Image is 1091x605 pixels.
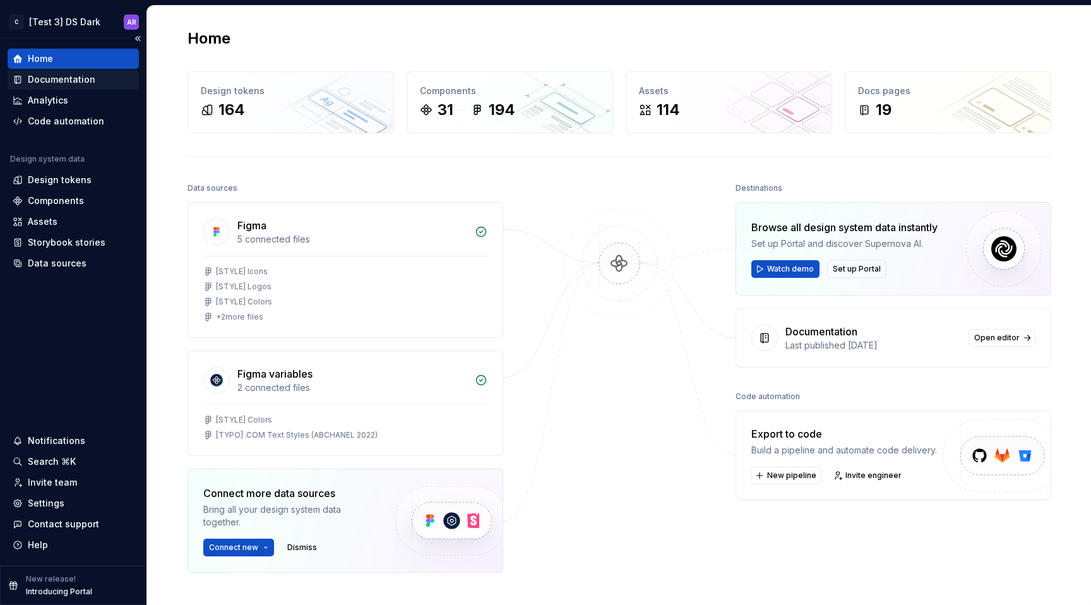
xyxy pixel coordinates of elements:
[8,472,139,493] a: Invite team
[751,260,820,278] button: Watch demo
[237,366,313,381] div: Figma variables
[216,430,378,440] div: [TYPO] .COM Text Styles (ABCHANEL 2022)
[216,282,271,292] div: [STYLE] Logos
[8,49,139,69] a: Home
[216,267,268,277] div: [STYLE] Icons
[639,85,819,97] div: Assets
[26,574,76,584] p: New release!
[237,381,467,394] div: 2 connected files
[767,264,814,274] span: Watch demo
[28,115,104,128] div: Code automation
[287,542,317,553] span: Dismiss
[8,170,139,190] a: Design tokens
[8,212,139,232] a: Assets
[282,539,323,556] button: Dismiss
[8,253,139,273] a: Data sources
[736,388,800,405] div: Code automation
[876,100,891,120] div: 19
[209,542,258,553] span: Connect new
[420,85,600,97] div: Components
[969,329,1035,347] a: Open editor
[203,503,374,529] div: Bring all your design system data together.
[28,174,92,186] div: Design tokens
[785,339,961,352] div: Last published [DATE]
[8,514,139,534] button: Contact support
[28,73,95,86] div: Documentation
[8,232,139,253] a: Storybook stories
[8,535,139,555] button: Help
[657,100,680,120] div: 114
[9,15,24,30] div: C
[188,28,230,49] h2: Home
[188,350,503,456] a: Figma variables2 connected files[STYLE] Colors[TYPO] .COM Text Styles (ABCHANEL 2022)
[28,215,57,228] div: Assets
[28,52,53,65] div: Home
[28,94,68,107] div: Analytics
[8,111,139,131] a: Code automation
[218,100,245,120] div: 164
[8,90,139,111] a: Analytics
[8,431,139,451] button: Notifications
[28,236,105,249] div: Storybook stories
[10,154,85,164] div: Design system data
[827,260,886,278] button: Set up Portal
[127,17,136,27] div: AR
[201,85,381,97] div: Design tokens
[833,264,881,274] span: Set up Portal
[237,233,467,246] div: 5 connected files
[203,539,274,556] button: Connect new
[237,218,266,233] div: Figma
[26,587,92,597] p: Introducing Portal
[203,486,374,501] div: Connect more data sources
[216,297,272,307] div: [STYLE] Colors
[28,455,76,468] div: Search ⌘K
[8,452,139,472] button: Search ⌘K
[830,467,907,484] a: Invite engineer
[188,202,503,338] a: Figma5 connected files[STYLE] Icons[STYLE] Logos[STYLE] Colors+2more files
[129,30,146,47] button: Collapse sidebar
[188,179,237,197] div: Data sources
[626,71,832,133] a: Assets114
[751,467,822,484] button: New pipeline
[28,497,64,510] div: Settings
[407,71,613,133] a: Components31194
[751,426,937,441] div: Export to code
[28,476,77,489] div: Invite team
[751,237,938,250] div: Set up Portal and discover Supernova AI.
[736,179,782,197] div: Destinations
[8,493,139,513] a: Settings
[29,16,100,28] div: [Test 3] DS Dark
[28,195,84,207] div: Components
[974,333,1020,343] span: Open editor
[28,518,99,530] div: Contact support
[216,415,272,425] div: [STYLE] Colors
[751,444,937,457] div: Build a pipeline and automate code delivery.
[438,100,453,120] div: 31
[28,257,86,270] div: Data sources
[8,69,139,90] a: Documentation
[845,71,1051,133] a: Docs pages19
[767,470,816,481] span: New pipeline
[751,220,938,235] div: Browse all design system data instantly
[858,85,1038,97] div: Docs pages
[489,100,515,120] div: 194
[845,470,902,481] span: Invite engineer
[8,191,139,211] a: Components
[28,434,85,447] div: Notifications
[3,8,144,35] button: C[Test 3] DS DarkAR
[785,324,857,339] div: Documentation
[28,539,48,551] div: Help
[216,312,263,322] div: + 2 more files
[188,71,394,133] a: Design tokens164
